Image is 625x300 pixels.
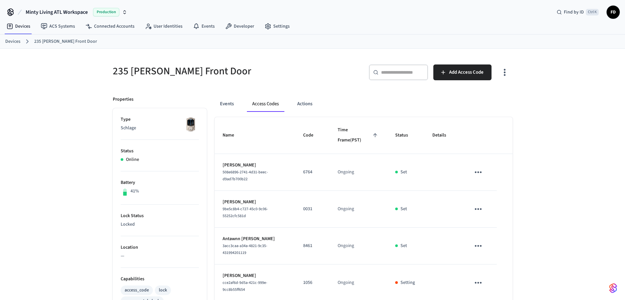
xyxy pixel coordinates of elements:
[188,20,220,32] a: Events
[564,9,584,15] span: Find by ID
[121,125,199,132] p: Schlage
[607,6,620,19] button: FD
[607,6,619,18] span: FD
[433,64,492,80] button: Add Access Code
[215,96,513,112] div: ant example
[400,279,415,286] p: Setting
[121,116,199,123] p: Type
[223,280,267,292] span: cce2af6d-9d5a-421c-999e-9cc8b55ff654
[121,253,199,260] p: —
[34,38,97,45] a: 235 [PERSON_NAME] Front Door
[292,96,318,112] button: Actions
[121,179,199,186] p: Battery
[223,243,267,256] span: 3acc3caa-a34a-4821-9c35-431994201119
[400,242,407,249] p: Set
[400,206,407,213] p: Set
[220,20,259,32] a: Developer
[121,221,199,228] p: Locked
[1,20,36,32] a: Devices
[551,6,604,18] div: Find by IDCtrl K
[140,20,188,32] a: User Identities
[223,236,288,242] p: Antawnn [PERSON_NAME]
[259,20,295,32] a: Settings
[121,276,199,283] p: Capabilities
[125,287,149,294] div: access_code
[36,20,80,32] a: ACS Systems
[5,38,20,45] a: Devices
[215,96,239,112] button: Events
[223,162,288,169] p: [PERSON_NAME]
[223,130,243,140] span: Name
[223,199,288,206] p: [PERSON_NAME]
[449,68,484,77] span: Add Access Code
[247,96,284,112] button: Access Codes
[432,130,455,140] span: Details
[586,9,599,15] span: Ctrl K
[159,287,167,294] div: lock
[330,154,387,191] td: Ongoing
[338,125,379,146] span: Time Frame(PST)
[121,244,199,251] p: Location
[26,8,88,16] span: Minty Living ATL Workspace
[609,283,617,293] img: SeamLogoGradient.69752ec5.svg
[80,20,140,32] a: Connected Accounts
[223,272,288,279] p: [PERSON_NAME]
[330,228,387,264] td: Ongoing
[223,206,268,219] span: 9be5c8b4-c727-45c0-9c06-55252cfc581d
[131,188,139,195] p: 41%
[303,130,322,140] span: Code
[126,156,139,163] p: Online
[121,213,199,219] p: Lock Status
[303,279,322,286] p: 1056
[121,148,199,155] p: Status
[330,191,387,228] td: Ongoing
[303,242,322,249] p: 8461
[113,64,309,78] h5: 235 [PERSON_NAME] Front Door
[113,96,133,103] p: Properties
[93,8,119,16] span: Production
[223,169,268,182] span: 508e6896-2741-4d31-beec-d9ad7b700b22
[400,169,407,176] p: Set
[182,116,199,133] img: Schlage Sense Smart Deadbolt with Camelot Trim, Front
[303,206,322,213] p: 0031
[303,169,322,176] p: 6764
[395,130,417,140] span: Status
